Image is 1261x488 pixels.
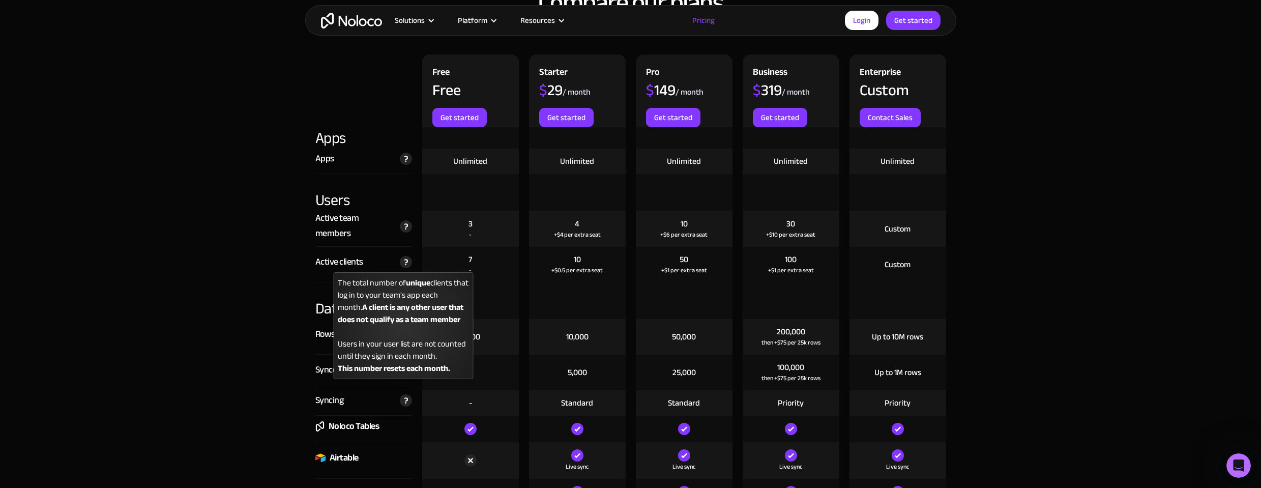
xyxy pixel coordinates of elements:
[8,63,195,250] div: Yes, you can build simple apps like a flea market sales calculator or business plan creator form ...
[16,257,128,267] div: Did that answer your question?
[9,303,195,320] textarea: Message…
[874,367,921,378] div: Up to 1M rows
[32,324,40,332] button: Emoji picker
[539,76,547,104] span: $
[566,462,589,472] div: Live sync
[676,87,703,98] div: / month
[333,272,473,379] div: The total number of clients that log in to your team's app each month. Users in your user list ar...
[93,279,110,296] button: Scroll to bottom
[860,82,909,98] div: Custom
[16,179,187,209] div: This gives you enough resources to create forms and calculators without requiring user login func...
[672,462,695,472] div: Live sync
[753,82,782,98] div: 319
[774,156,808,167] div: Unlimited
[16,324,24,332] button: Upload attachment
[860,65,901,82] div: Enterprise
[668,397,700,409] div: Standard
[786,218,795,229] div: 30
[886,11,941,30] a: Get started
[560,156,594,167] div: Unlimited
[753,76,761,104] span: $
[551,265,603,275] div: +$0.5 per extra seat
[315,254,363,270] div: Active clients
[329,419,379,434] div: Noloco Tables
[469,397,472,409] div: -
[445,14,508,27] div: Platform
[469,265,472,275] div: -
[315,211,395,241] div: Active team members
[885,259,911,270] div: Custom
[539,82,563,98] div: 29
[24,142,187,152] li: Customizable layouts
[672,367,696,378] div: 25,000
[680,14,727,27] a: Pricing
[661,265,707,275] div: +$1 per extra seat
[7,4,26,23] button: go back
[646,65,660,82] div: Pro
[845,11,878,30] a: Login
[330,450,359,466] div: Airtable
[539,65,568,82] div: Starter
[779,462,802,472] div: Live sync
[65,324,73,332] button: Start recording
[1226,453,1251,478] iframe: Intercom live chat
[782,87,810,98] div: / month
[667,156,701,167] div: Unlimited
[8,251,136,273] div: Did that answer your question?
[24,155,187,174] li: Easy data imports (Google Sheets, CSV, and Noloco Tables)
[469,229,472,240] div: -
[566,331,589,342] div: 10,000
[646,82,676,98] div: 149
[453,156,487,167] div: Unlimited
[777,326,805,337] div: 200,000
[29,6,45,22] img: Profile image for Help Bot
[468,254,472,265] div: 7
[315,393,344,408] div: Syncing
[24,131,187,140] li: 100 workflows
[508,14,575,27] div: Resources
[24,119,187,128] li: 7 pages & 2,000 records
[681,218,688,229] div: 10
[646,108,700,127] a: Get started
[753,108,807,127] a: Get started
[785,254,797,265] div: 100
[885,397,911,409] div: Priority
[680,254,688,265] div: 50
[159,4,179,23] button: Home
[315,151,334,166] div: Apps
[315,362,391,378] div: Synced rows per app
[575,218,579,229] div: 4
[646,76,654,104] span: $
[16,69,187,99] div: Yes, you can build simple apps like a flea market sales calculator or business plan creator form ...
[886,462,909,472] div: Live sync
[539,108,594,127] a: Get started
[315,327,364,342] div: Rows per app
[777,362,804,373] div: 100,000
[8,281,195,311] div: user says…
[563,87,591,98] div: / month
[49,13,127,23] p: The team can also help
[395,14,425,27] div: Solutions
[315,127,412,149] div: Apps
[468,218,473,229] div: 3
[315,282,412,319] div: Data
[8,251,195,281] div: Help Bot says…
[574,254,581,265] div: 10
[16,214,187,244] div: Our Free Plan is designed to let you explore Noloco, test ideas, and start building with zero cos...
[885,223,911,235] div: Custom
[753,65,787,82] div: Business
[458,14,487,27] div: Platform
[432,82,461,98] div: Free
[49,5,84,13] h1: Help Bot
[766,229,815,240] div: +$10 per extra seat
[860,108,921,127] a: Contact Sales
[338,361,450,376] strong: This number resets each month.
[554,229,601,240] div: +$4 per extra seat
[406,275,430,291] strong: unique
[321,13,382,28] a: home
[174,320,191,336] button: Send a message…
[8,63,195,251] div: Help Bot says…
[432,65,450,82] div: Free
[881,156,915,167] div: Unlimited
